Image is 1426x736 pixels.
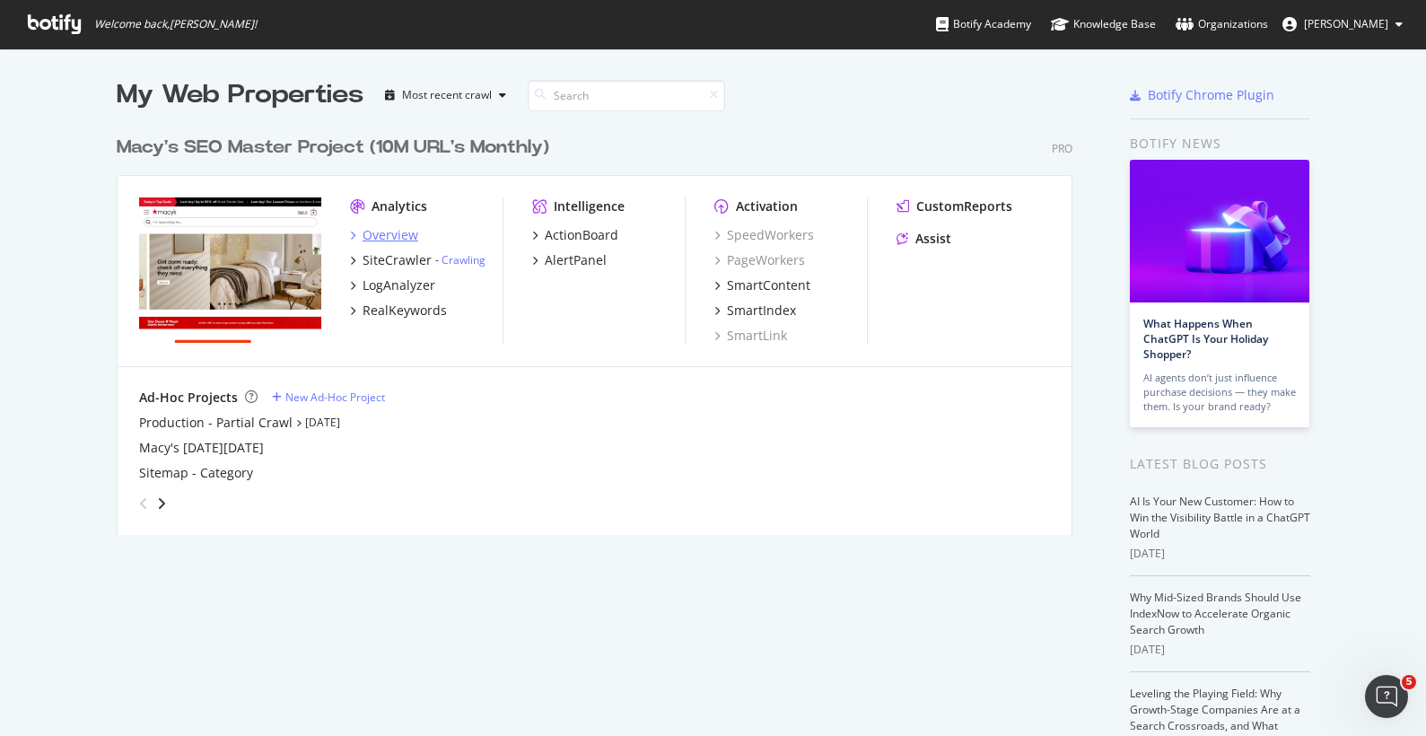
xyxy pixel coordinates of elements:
[1051,15,1156,33] div: Knowledge Base
[1130,494,1310,541] a: AI Is Your New Customer: How to Win the Visibility Battle in a ChatGPT World
[1130,642,1310,658] div: [DATE]
[272,390,385,405] a: New Ad-Hoc Project
[1402,675,1416,689] span: 5
[915,230,951,248] div: Assist
[350,302,447,320] a: RealKeywords
[117,135,556,161] a: Macy's SEO Master Project (10M URL's Monthly)
[117,113,1087,535] div: grid
[1130,160,1309,302] img: What Happens When ChatGPT Is Your Holiday Shopper?
[372,197,427,215] div: Analytics
[139,464,253,482] a: Sitemap - Category
[1268,10,1417,39] button: [PERSON_NAME]
[117,135,549,161] div: Macy's SEO Master Project (10M URL's Monthly)
[378,81,513,110] button: Most recent crawl
[94,17,257,31] span: Welcome back, [PERSON_NAME] !
[363,251,432,269] div: SiteCrawler
[139,414,293,432] a: Production - Partial Crawl
[155,495,168,513] div: angle-right
[350,276,435,294] a: LogAnalyzer
[532,226,618,244] a: ActionBoard
[532,251,607,269] a: AlertPanel
[435,252,486,267] div: -
[132,489,155,518] div: angle-left
[363,276,435,294] div: LogAnalyzer
[1052,141,1072,156] div: Pro
[528,80,725,111] input: Search
[1143,316,1268,362] a: What Happens When ChatGPT Is Your Holiday Shopper?
[363,302,447,320] div: RealKeywords
[936,15,1031,33] div: Botify Academy
[139,197,321,343] img: www.macys.com
[305,415,340,430] a: [DATE]
[1130,86,1274,104] a: Botify Chrome Plugin
[117,77,363,113] div: My Web Properties
[736,197,798,215] div: Activation
[545,226,618,244] div: ActionBoard
[727,276,810,294] div: SmartContent
[714,327,787,345] a: SmartLink
[1130,546,1310,562] div: [DATE]
[1130,134,1310,153] div: Botify news
[714,251,805,269] a: PageWorkers
[897,230,951,248] a: Assist
[1143,371,1296,414] div: AI agents don’t just influence purchase decisions — they make them. Is your brand ready?
[714,226,814,244] a: SpeedWorkers
[545,251,607,269] div: AlertPanel
[1130,454,1310,474] div: Latest Blog Posts
[897,197,1012,215] a: CustomReports
[139,389,238,407] div: Ad-Hoc Projects
[402,90,492,101] div: Most recent crawl
[916,197,1012,215] div: CustomReports
[363,226,418,244] div: Overview
[139,439,264,457] a: Macy's [DATE][DATE]
[1148,86,1274,104] div: Botify Chrome Plugin
[714,276,810,294] a: SmartContent
[1365,675,1408,718] iframe: Intercom live chat
[1130,590,1301,637] a: Why Mid-Sized Brands Should Use IndexNow to Accelerate Organic Search Growth
[1176,15,1268,33] div: Organizations
[350,251,486,269] a: SiteCrawler- Crawling
[442,252,486,267] a: Crawling
[1304,16,1388,31] span: Allison Gollub
[714,302,796,320] a: SmartIndex
[350,226,418,244] a: Overview
[727,302,796,320] div: SmartIndex
[554,197,625,215] div: Intelligence
[285,390,385,405] div: New Ad-Hoc Project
